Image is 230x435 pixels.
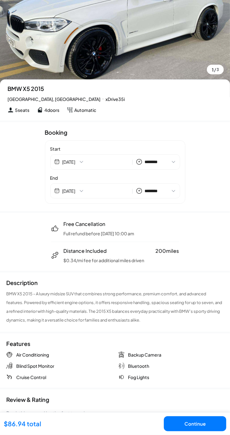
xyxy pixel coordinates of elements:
[212,67,213,72] span: 1
[74,107,96,113] span: Automatic
[64,230,135,237] p: Full refund before [DATE] 10:00 am
[6,409,224,417] p: Book this car and be the first to review.
[128,352,162,358] span: Backup Camera
[4,419,41,428] div: $ 86.94
[6,374,12,380] img: Cruise Control
[16,363,54,369] span: Blind Spot Monitor
[128,374,149,380] span: Fog Lights
[214,67,216,72] span: /
[132,187,134,195] span: |
[15,107,29,113] span: 5 seats
[118,363,125,369] img: Bluetooth
[6,397,49,402] div: Review & Rating
[64,247,107,255] span: Distance Included
[64,257,179,263] p: $ 0.34 /mi fee for additional miles driven
[118,352,125,358] img: Backup Camera
[44,107,59,113] span: 4 doors
[27,420,41,427] span: total
[16,374,46,380] span: Cruise Control
[50,175,180,181] label: End
[7,86,223,92] div: BMW X5 2015
[62,188,129,194] button: [DATE]
[156,247,179,255] span: 200 miles
[50,146,180,152] label: Start
[51,252,59,259] img: distance-included
[128,363,149,369] span: Bluetooth
[6,280,38,286] div: Description
[207,65,224,74] button: 1/3
[118,374,125,380] img: Fog Lights
[64,220,135,228] span: Free Cancellation
[217,68,219,72] span: 3
[132,158,134,166] span: |
[16,352,49,358] span: Air Conditioning
[45,130,68,135] div: Booking
[164,416,226,431] button: Continue
[6,363,12,369] img: Blind Spot Monitor
[7,96,223,102] div: [GEOGRAPHIC_DATA], [GEOGRAPHIC_DATA] xDrive35i
[6,289,224,324] p: BMW X5 2015 – A luxury midsize SUV that combines strong performance, premium comfort, and advance...
[51,225,59,232] img: free-cancel
[6,341,30,347] div: Features
[6,352,12,358] img: Air Conditioning
[62,159,129,165] button: [DATE]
